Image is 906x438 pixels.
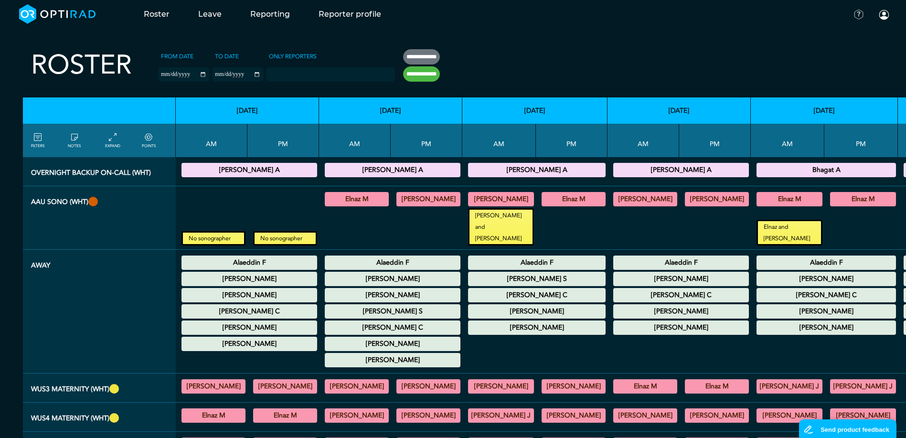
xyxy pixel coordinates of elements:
[19,4,96,24] img: brand-opti-rad-logos-blue-and-white-d2f68631ba2948856bd03f2d395fb146ddc8fb01b4b6e9315ea85fa773367...
[468,163,606,177] div: Overnight backup on-call 18:30 - 08:30
[325,272,460,286] div: Annual Leave 00:00 - 23:59
[23,250,176,374] th: Away
[326,338,459,350] summary: [PERSON_NAME]
[469,210,533,244] small: [PERSON_NAME] and [PERSON_NAME]
[536,124,608,157] th: PM
[325,320,460,335] div: Maternity Leave 00:00 - 23:59
[468,408,534,423] div: US Obstetric 08:10 - 12:00
[758,381,821,392] summary: [PERSON_NAME] J
[831,193,895,205] summary: Elnaz M
[469,193,533,205] summary: [PERSON_NAME]
[757,192,822,206] div: General US 08:30 - 13:00
[325,192,389,206] div: General US 08:30 - 13:00
[613,408,677,423] div: US Obstetric 08:10 - 12:00
[325,163,460,177] div: Overnight backup on-call 18:30 - 08:30
[326,322,459,333] summary: [PERSON_NAME] C
[686,410,747,421] summary: [PERSON_NAME]
[468,320,606,335] div: Other Leave 00:00 - 23:59
[325,353,460,367] div: Other Leave 00:00 - 23:59
[469,164,604,176] summary: [PERSON_NAME] A
[326,289,459,301] summary: [PERSON_NAME]
[398,410,459,421] summary: [PERSON_NAME]
[543,381,604,392] summary: [PERSON_NAME]
[31,132,44,149] a: FILTERS
[181,272,317,286] div: Annual Leave 00:00 - 23:59
[758,322,895,333] summary: [PERSON_NAME]
[68,132,81,149] a: show/hide notes
[613,379,677,394] div: US Obstetric 08:10 - 12:00
[468,256,606,270] div: Annual Leave 00:00 - 23:59
[758,306,895,317] summary: [PERSON_NAME]
[469,273,604,285] summary: [PERSON_NAME] S
[391,124,462,157] th: PM
[758,289,895,301] summary: [PERSON_NAME] C
[686,381,747,392] summary: Elnaz M
[325,288,460,302] div: Annual Leave 00:00 - 23:59
[679,124,751,157] th: PM
[326,410,387,421] summary: [PERSON_NAME]
[758,257,895,268] summary: Alaeddin F
[615,306,747,317] summary: [PERSON_NAME]
[326,354,459,366] summary: [PERSON_NAME]
[613,304,749,319] div: Annual Leave 00:00 - 23:59
[181,320,317,335] div: Annual Leave 00:00 - 23:59
[253,408,317,423] div: US Obstetric 13:00 - 16:20
[319,124,391,157] th: AM
[757,256,896,270] div: Annual Leave 00:00 - 23:59
[613,272,749,286] div: Maternity Leave 00:00 - 23:59
[183,289,316,301] summary: [PERSON_NAME]
[685,379,749,394] div: US Obstetric 13:00 - 16:20
[615,322,747,333] summary: [PERSON_NAME]
[326,164,459,176] summary: [PERSON_NAME] A
[462,124,536,157] th: AM
[255,381,316,392] summary: [PERSON_NAME]
[468,288,606,302] div: Maternity Leave 00:00 - 23:59
[319,97,462,124] th: [DATE]
[325,304,460,319] div: Sick Leave 00:00 - 23:59
[469,322,604,333] summary: [PERSON_NAME]
[757,320,896,335] div: Other Leave 00:00 - 23:59
[31,49,132,81] h2: Roster
[613,320,749,335] div: Other Leave 00:00 - 23:59
[325,337,460,351] div: Annual Leave 00:00 - 23:59
[183,338,316,350] summary: [PERSON_NAME]
[462,97,608,124] th: [DATE]
[326,257,459,268] summary: Alaeddin F
[757,379,822,394] div: US Obstetric 08:10 - 12:00
[326,381,387,392] summary: [PERSON_NAME]
[608,97,751,124] th: [DATE]
[181,288,317,302] div: Annual Leave 00:00 - 23:59
[469,257,604,268] summary: Alaeddin F
[824,124,898,157] th: PM
[253,379,317,394] div: US Obstetric 13:00 - 16:20
[685,408,749,423] div: US Obstetric 13:00 - 16:20
[831,381,895,392] summary: [PERSON_NAME] J
[398,193,459,205] summary: [PERSON_NAME]
[326,193,387,205] summary: Elnaz M
[325,379,389,394] div: US Obstetric 08:10 - 12:00
[758,164,895,176] summary: Bhagat A
[183,233,244,244] small: No sonographer
[758,221,821,244] small: Elnaz and [PERSON_NAME]
[685,192,749,206] div: General US 13:30 - 18:30
[181,256,317,270] div: Annual Leave 00:00 - 23:59
[255,233,316,244] small: No sonographer
[543,193,604,205] summary: Elnaz M
[105,132,120,149] a: collapse/expand entries
[830,379,896,394] div: US Obstetric 13:00 - 16:20
[181,408,245,423] div: US Obstetric 08:10 - 12:00
[158,49,196,64] label: From date
[266,49,320,64] label: Only Reporters
[758,410,821,421] summary: [PERSON_NAME]
[469,306,604,317] summary: [PERSON_NAME]
[542,379,606,394] div: US Obstetric 13:00 - 16:20
[758,273,895,285] summary: [PERSON_NAME]
[176,124,247,157] th: AM
[757,288,896,302] div: Maternity Leave 00:00 - 23:59
[396,192,460,206] div: General US 13:30 - 18:30
[181,337,317,351] div: Other Leave 00:00 - 23:59
[326,306,459,317] summary: [PERSON_NAME] S
[468,192,534,206] div: General US 08:30 - 13:00
[469,410,533,421] summary: [PERSON_NAME] J
[615,273,747,285] summary: [PERSON_NAME]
